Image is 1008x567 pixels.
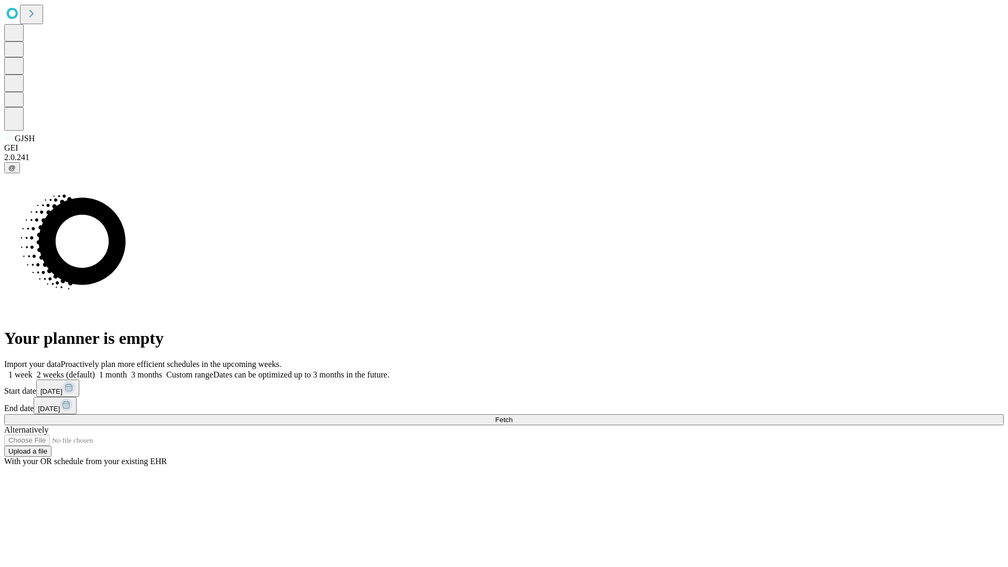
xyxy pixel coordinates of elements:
span: 1 week [8,370,33,379]
button: Upload a file [4,446,51,457]
span: Fetch [495,416,512,424]
button: [DATE] [36,380,79,397]
div: 2.0.241 [4,153,1004,162]
span: Import your data [4,360,61,369]
span: Dates can be optimized up to 3 months in the future. [213,370,389,379]
span: GJSH [15,134,35,143]
div: GEI [4,143,1004,153]
span: Alternatively [4,425,48,434]
span: 3 months [131,370,162,379]
h1: Your planner is empty [4,329,1004,348]
span: With your OR schedule from your existing EHR [4,457,167,466]
button: [DATE] [34,397,77,414]
span: 1 month [99,370,127,379]
span: Custom range [166,370,213,379]
span: [DATE] [40,387,62,395]
span: 2 weeks (default) [37,370,95,379]
span: Proactively plan more efficient schedules in the upcoming weeks. [61,360,281,369]
span: @ [8,164,16,172]
div: Start date [4,380,1004,397]
button: Fetch [4,414,1004,425]
span: [DATE] [38,405,60,413]
div: End date [4,397,1004,414]
button: @ [4,162,20,173]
